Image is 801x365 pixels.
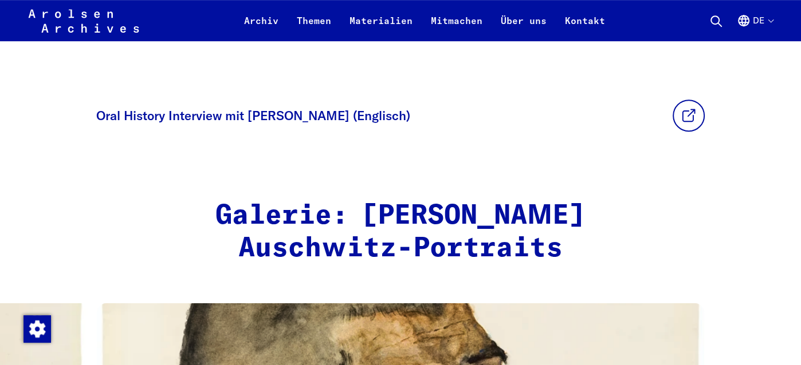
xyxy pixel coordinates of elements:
a: Themen [288,14,340,41]
h2: Galerie: [PERSON_NAME] Auschwitz-Portraits [158,200,643,265]
a: Materialien [340,14,422,41]
a: Archiv [235,14,288,41]
a: Kontakt [556,14,614,41]
a: Mitmachen [422,14,492,41]
a: Über uns [492,14,556,41]
img: Zustimmung ändern [23,315,51,343]
button: Deutsch, Sprachauswahl [737,14,773,41]
nav: Primär [235,7,614,34]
